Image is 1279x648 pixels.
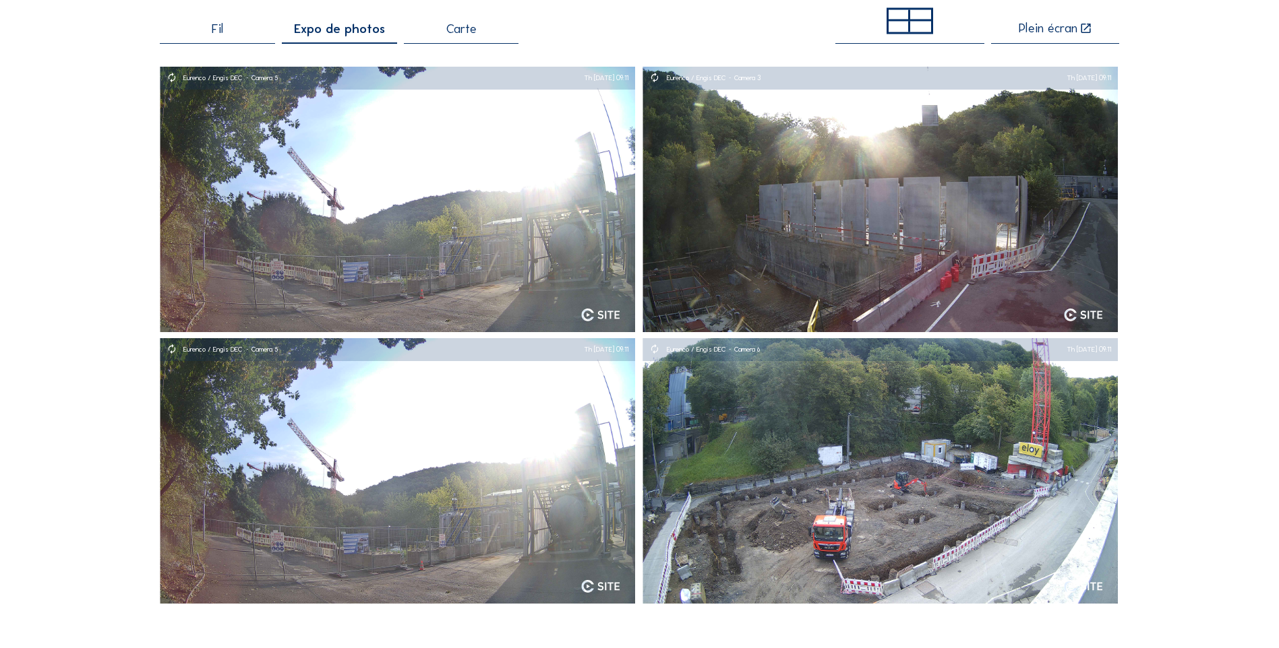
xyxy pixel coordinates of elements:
[1065,309,1103,321] img: logo
[160,67,635,332] a: Eurenco / Engis DECCamera 5Th [DATE] 09:11Imagelogo
[734,75,761,82] div: Camera 3
[1065,580,1103,593] img: logo
[643,67,1118,332] img: Image
[581,580,620,593] img: logo
[584,75,628,82] div: Th [DATE] 09:11
[160,338,635,604] img: Image
[643,338,1118,604] img: Image
[183,75,251,82] div: Eurenco / Engis DEC
[1067,346,1111,354] div: Th [DATE] 09:11
[584,346,628,354] div: Th [DATE] 09:11
[212,23,223,36] span: Fil
[667,346,734,354] div: Eurenco / Engis DEC
[667,75,734,82] div: Eurenco / Engis DEC
[734,346,760,354] div: Camera 6
[251,346,278,354] div: Camera 5
[160,67,635,332] img: Image
[446,23,477,36] span: Carte
[160,338,635,604] a: Eurenco / Engis DECCamera 5Th [DATE] 09:11Imagelogo
[581,309,620,321] img: logo
[183,346,251,354] div: Eurenco / Engis DEC
[1019,22,1077,36] div: Plein écran
[643,67,1118,332] a: Eurenco / Engis DECCamera 3Th [DATE] 09:11Imagelogo
[251,75,278,82] div: Camera 5
[1067,75,1111,82] div: Th [DATE] 09:11
[643,338,1118,604] a: Eurenco / Engis DECCamera 6Th [DATE] 09:11Imagelogo
[294,23,385,36] span: Expo de photos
